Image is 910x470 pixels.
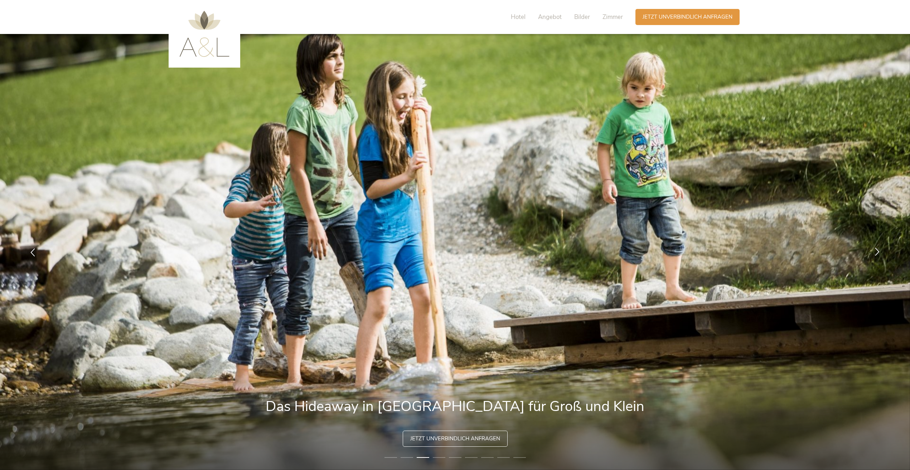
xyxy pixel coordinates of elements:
span: Jetzt unverbindlich anfragen [410,435,500,442]
span: Zimmer [602,13,623,21]
span: Jetzt unverbindlich anfragen [643,13,732,21]
span: Hotel [511,13,526,21]
img: AMONTI & LUNARIS Wellnessresort [179,11,229,57]
span: Angebot [538,13,562,21]
span: Bilder [574,13,590,21]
